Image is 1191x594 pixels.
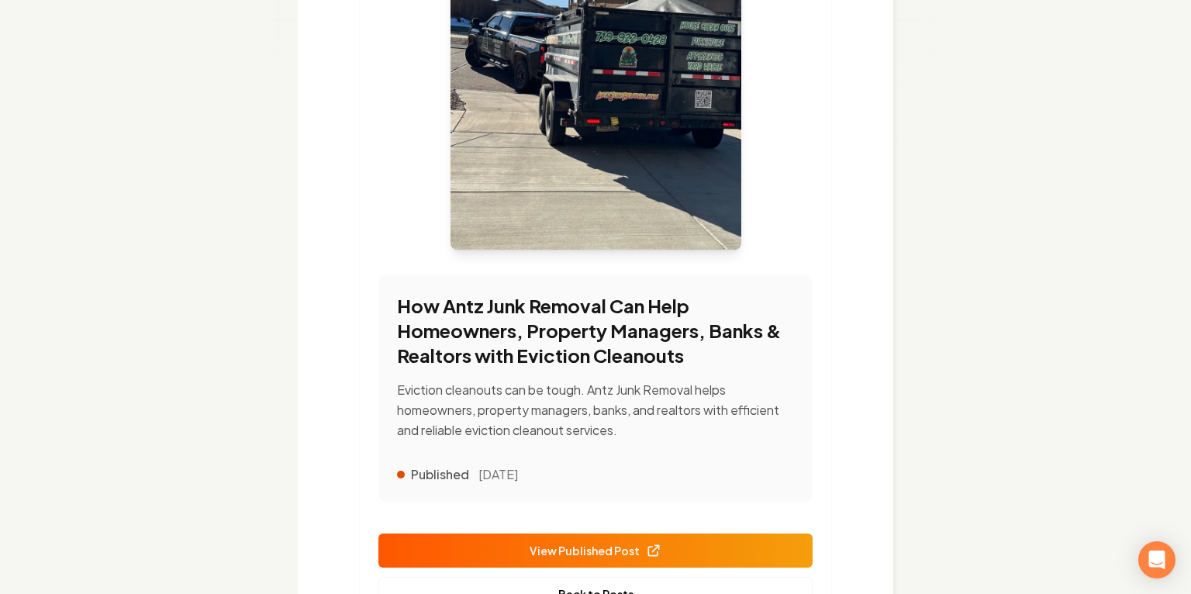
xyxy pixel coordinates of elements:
div: Open Intercom Messenger [1138,541,1175,578]
time: [DATE] [478,465,518,484]
span: Published [411,465,469,484]
p: Eviction cleanouts can be tough. Antz Junk Removal helps homeowners, property managers, banks, an... [397,380,794,440]
span: View Published Post [530,543,661,559]
h3: How Antz Junk Removal Can Help Homeowners, Property Managers, Banks & Realtors with Eviction Clea... [397,293,794,368]
a: View Published Post [378,534,813,568]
